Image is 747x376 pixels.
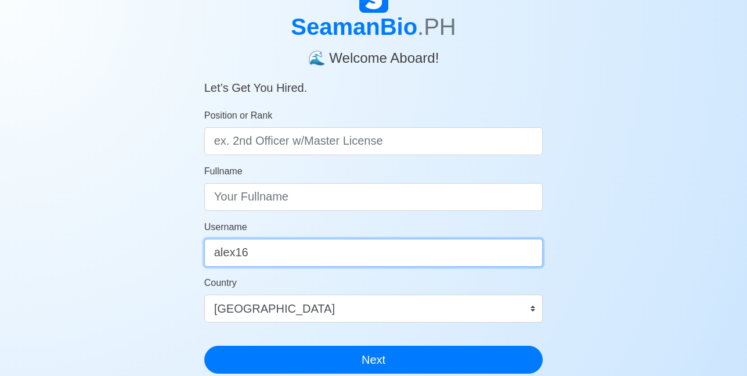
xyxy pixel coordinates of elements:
[204,13,543,41] h1: SeamanBio
[204,222,247,232] span: Username
[204,127,543,155] input: ex. 2nd Officer w/Master License
[204,239,543,267] input: Ex. donaldcris
[204,183,543,211] input: Your Fullname
[204,110,272,120] span: Position or Rank
[204,346,543,374] button: Next
[417,14,456,40] span: .PH
[204,276,237,290] label: Country
[204,166,243,176] span: Fullname
[204,67,543,95] h5: Let’s Get You Hired.
[204,41,543,67] h4: 🌊 Welcome Aboard!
